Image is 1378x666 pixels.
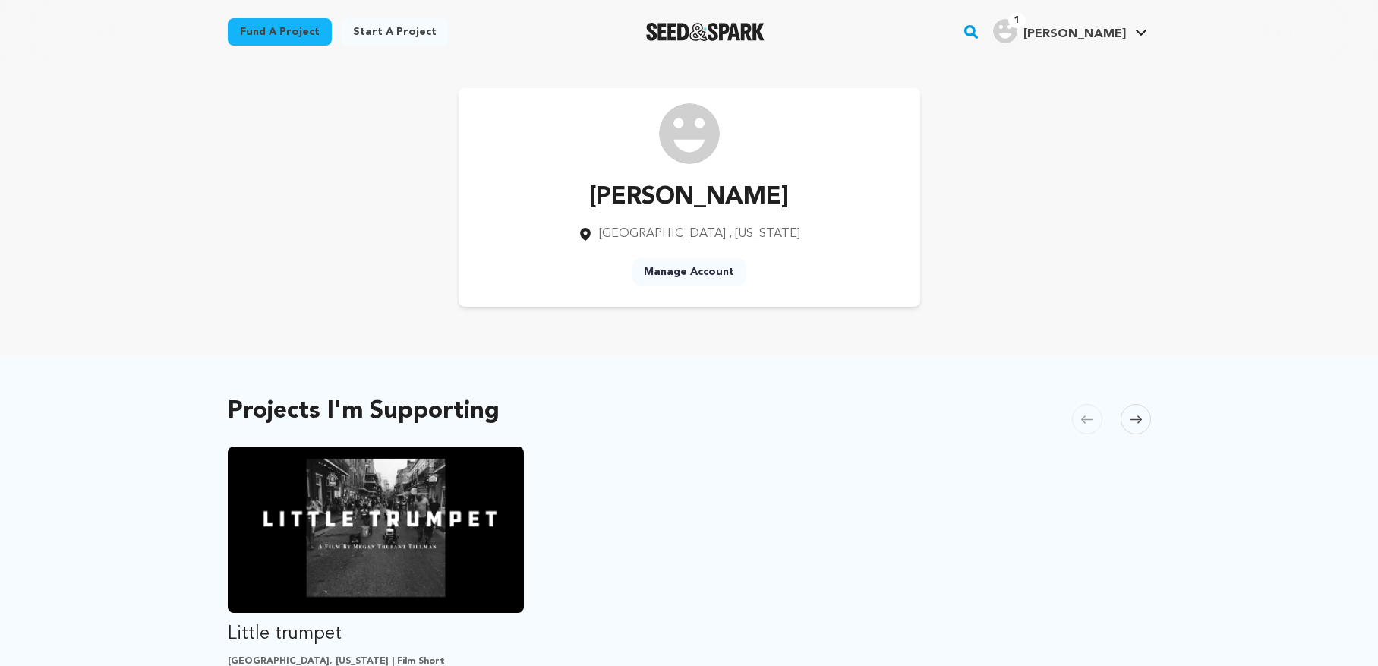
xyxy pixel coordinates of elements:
a: Fund a project [228,18,332,46]
span: James M.'s Profile [990,16,1150,48]
a: Seed&Spark Homepage [646,23,765,41]
span: [GEOGRAPHIC_DATA] [599,228,726,240]
img: user.png [993,19,1017,43]
p: Little trumpet [228,622,525,646]
span: , [US_STATE] [729,228,800,240]
p: [PERSON_NAME] [578,179,800,216]
a: Start a project [341,18,449,46]
a: James M.'s Profile [990,16,1150,43]
span: [PERSON_NAME] [1023,28,1126,40]
img: Seed&Spark Logo Dark Mode [646,23,765,41]
img: /img/default-images/user/medium/user.png image [659,103,720,164]
h2: Projects I'm Supporting [228,401,500,422]
a: Manage Account [632,258,746,286]
span: 1 [1008,13,1026,28]
div: James M.'s Profile [993,19,1126,43]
